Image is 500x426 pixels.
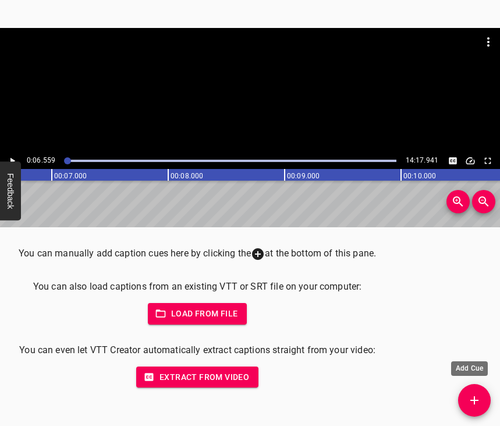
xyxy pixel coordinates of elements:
button: Zoom In [446,190,470,213]
button: Extract from video [136,367,258,388]
p: You can even let VTT Creator automatically extract captions straight from your video: [19,343,376,357]
span: Load from file [157,307,238,321]
button: Play/Pause [5,153,20,168]
text: 00:09.000 [287,172,320,180]
button: Add Cue [458,384,491,417]
button: Toggle captions [445,153,460,168]
button: Zoom Out [472,190,495,213]
button: Change Playback Speed [463,153,478,168]
span: Extract from video [146,370,249,385]
button: Toggle fullscreen [480,153,495,168]
div: Playback Speed [463,153,478,168]
span: 0:06.559 [27,156,55,164]
text: 00:10.000 [403,172,436,180]
text: 00:07.000 [54,172,87,180]
div: Play progress [65,160,396,162]
span: 14:17.941 [406,156,438,164]
button: Load from file [148,303,247,325]
text: 00:08.000 [171,172,203,180]
p: You can also load captions from an existing VTT or SRT file on your computer: [19,280,376,294]
p: You can manually add caption cues here by clicking the at the bottom of this pane. [19,247,376,261]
